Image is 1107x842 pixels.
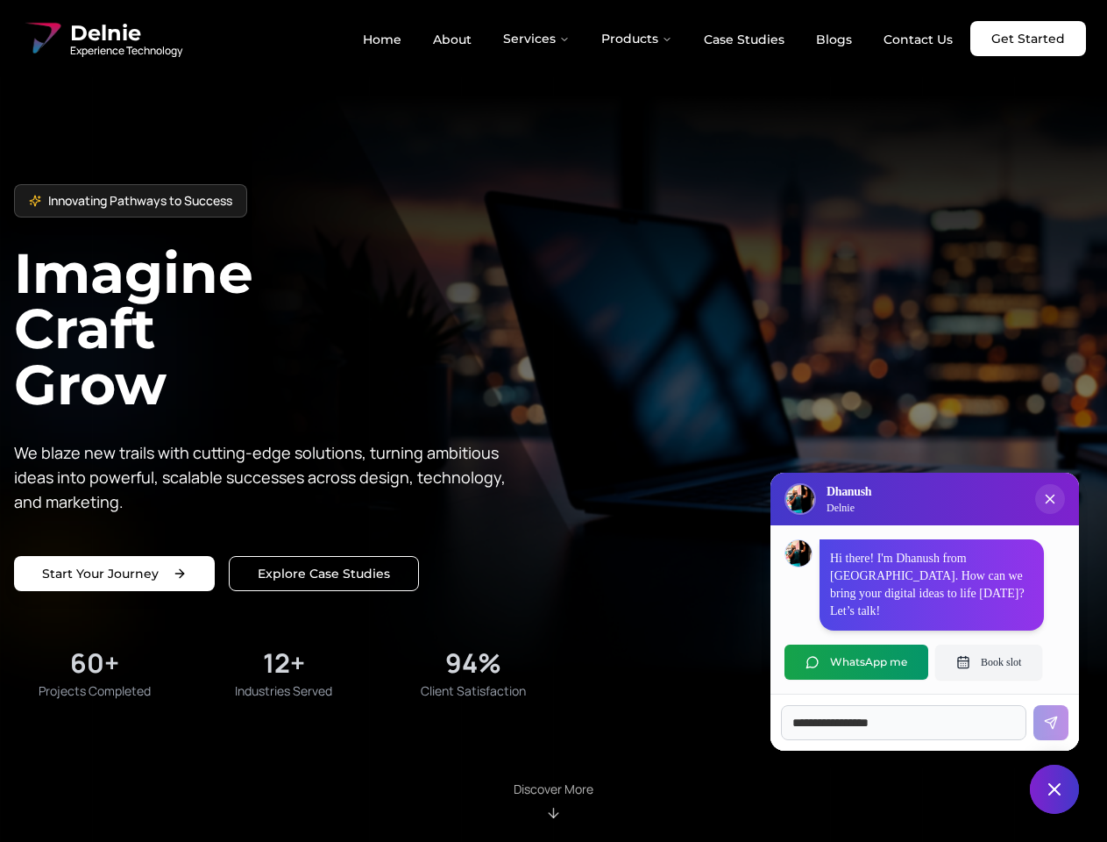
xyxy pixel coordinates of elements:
button: Book slot [935,645,1042,680]
h3: Dhanush [827,483,871,501]
a: Home [349,25,415,54]
nav: Main [349,21,967,56]
a: About [419,25,486,54]
h1: Imagine Craft Grow [14,246,554,411]
span: Industries Served [235,682,332,700]
span: Innovating Pathways to Success [48,192,232,210]
button: Products [587,21,686,56]
p: Discover More [514,781,593,798]
div: 60+ [70,647,119,679]
span: Projects Completed [39,682,151,700]
a: Get Started [970,21,1086,56]
a: Case Studies [690,25,798,54]
span: Delnie [70,19,182,47]
div: Scroll to About section [514,781,593,821]
a: Explore our solutions [229,556,419,591]
button: WhatsApp me [784,645,928,680]
p: Delnie [827,501,871,515]
span: Experience Technology [70,44,182,58]
a: Start your project with us [14,556,215,591]
a: Delnie Logo Full [21,18,182,60]
div: 12+ [263,647,305,679]
img: Delnie Logo [21,18,63,60]
button: Close chat popup [1035,484,1065,514]
div: 94% [445,647,501,679]
img: Delnie Logo [786,485,814,513]
button: Services [489,21,584,56]
a: Blogs [802,25,866,54]
p: Hi there! I'm Dhanush from [GEOGRAPHIC_DATA]. How can we bring your digital ideas to life [DATE]?... [830,550,1033,620]
span: Client Satisfaction [421,682,526,700]
a: Contact Us [869,25,967,54]
p: We blaze new trails with cutting-edge solutions, turning ambitious ideas into powerful, scalable ... [14,440,519,514]
button: Close chat [1030,765,1079,814]
img: Dhanush [785,540,812,567]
